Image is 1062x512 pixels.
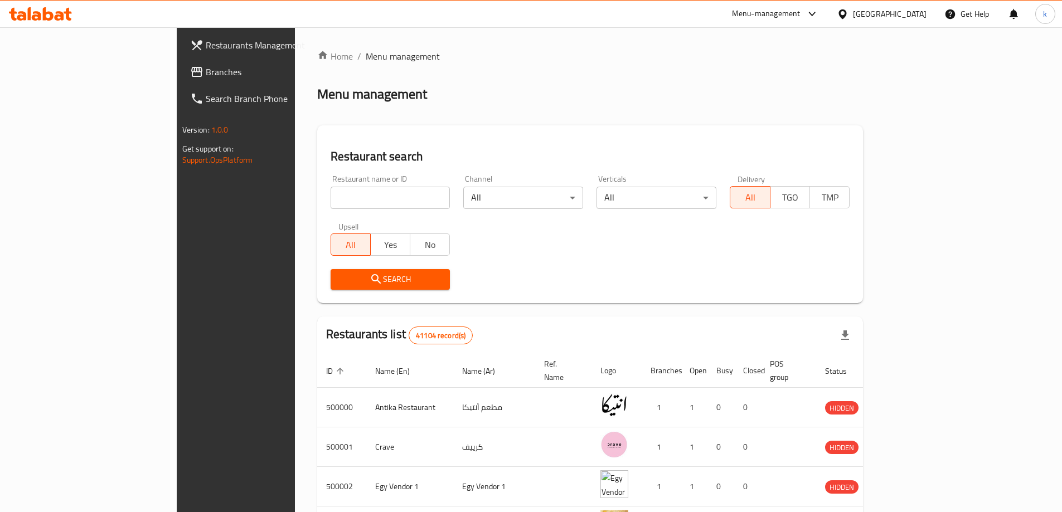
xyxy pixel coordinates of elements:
td: 0 [734,427,761,467]
span: HIDDEN [825,441,859,454]
td: مطعم أنتيكا [453,388,535,427]
th: Logo [591,354,642,388]
th: Closed [734,354,761,388]
label: Upsell [338,222,359,230]
span: Status [825,364,861,378]
a: Support.OpsPlatform [182,153,253,167]
th: Branches [642,354,681,388]
button: TGO [770,186,810,208]
div: Export file [832,322,859,349]
td: 1 [681,467,707,506]
td: 0 [707,388,734,427]
div: HIDDEN [825,401,859,415]
div: HIDDEN [825,441,859,454]
a: Branches [181,58,354,85]
div: [GEOGRAPHIC_DATA] [853,8,927,20]
td: 0 [734,467,761,506]
button: No [410,233,450,256]
button: TMP [809,186,850,208]
span: All [336,237,366,253]
th: Open [681,354,707,388]
td: 1 [681,388,707,427]
label: Delivery [738,175,765,183]
h2: Restaurant search [331,148,850,165]
td: Crave [366,427,453,467]
div: Menu-management [732,7,801,21]
li: / [357,50,361,63]
td: 0 [734,388,761,427]
span: 1.0.0 [211,123,229,137]
td: Antika Restaurant [366,388,453,427]
span: No [415,237,445,253]
a: Search Branch Phone [181,85,354,112]
td: 1 [681,427,707,467]
span: Ref. Name [544,357,578,384]
div: All [463,187,583,209]
span: Search Branch Phone [206,92,345,105]
img: Egy Vendor 1 [600,470,628,498]
h2: Restaurants list [326,326,473,344]
input: Search for restaurant name or ID.. [331,187,450,209]
span: k [1043,8,1047,20]
span: Name (Ar) [462,364,510,378]
button: All [331,233,371,256]
td: 1 [642,388,681,427]
span: Get support on: [182,142,234,156]
span: Yes [375,237,406,253]
td: 1 [642,467,681,506]
span: All [735,189,765,206]
td: 0 [707,427,734,467]
span: Name (En) [375,364,424,378]
button: Search [331,269,450,290]
img: Crave [600,431,628,459]
img: Antika Restaurant [600,391,628,419]
nav: breadcrumb [317,50,864,63]
td: Egy Vendor 1 [453,467,535,506]
th: Busy [707,354,734,388]
span: POS group [770,357,803,384]
span: HIDDEN [825,481,859,494]
span: Search [340,272,442,286]
span: 41104 record(s) [409,330,472,341]
td: 1 [642,427,681,467]
h2: Menu management [317,85,427,103]
span: ID [326,364,347,378]
div: All [597,187,716,209]
td: Egy Vendor 1 [366,467,453,506]
span: Menu management [366,50,440,63]
a: Restaurants Management [181,32,354,58]
span: TMP [814,189,845,206]
button: Yes [370,233,410,256]
td: 0 [707,467,734,506]
span: TGO [775,189,806,206]
span: Branches [206,65,345,79]
td: كرييف [453,427,535,467]
button: All [730,186,770,208]
div: Total records count [409,326,473,344]
span: Restaurants Management [206,38,345,52]
span: HIDDEN [825,402,859,415]
span: Version: [182,123,210,137]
